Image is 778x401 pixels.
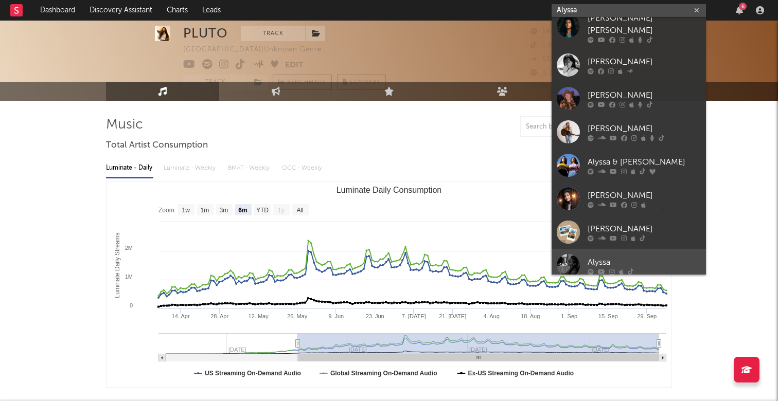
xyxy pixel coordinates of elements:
input: Search for artists [552,4,706,17]
text: 7. [DATE] [402,313,426,319]
text: 1. Sep [561,313,577,319]
text: 12. May [249,313,269,319]
div: Alyssa [588,256,701,268]
span: 3,251,120 Monthly Listeners [531,70,638,77]
svg: Luminate Daily Consumption [107,181,671,387]
text: 1m [201,207,209,214]
text: 18. Aug [521,313,540,319]
div: [PERSON_NAME] [588,189,701,202]
a: [PERSON_NAME] [552,182,706,215]
a: [PERSON_NAME] [552,82,706,115]
span: Summary [350,80,380,85]
text: US Streaming On-Demand Audio [205,370,301,377]
div: Alyssa & [PERSON_NAME] [588,156,701,168]
span: 144,429 [531,28,571,35]
a: [PERSON_NAME] [552,115,706,149]
button: Track [241,26,305,41]
text: 14. Apr [172,313,190,319]
text: 21. [DATE] [439,313,466,319]
text: Luminate Daily Streams [114,232,121,298]
a: Alyssa & [PERSON_NAME] [552,149,706,182]
text: 26. May [287,313,308,319]
text: 29. Sep [637,313,657,319]
div: [PERSON_NAME] [588,56,701,68]
button: Track [183,75,247,90]
text: Zoom [158,207,174,214]
text: 23. Jun [366,313,384,319]
text: All [296,207,303,214]
div: [PERSON_NAME] [588,122,701,135]
a: Alyssa [552,249,706,282]
a: Benchmark [273,75,332,90]
span: 1,000,000 [531,42,578,49]
div: PLUTO [183,26,228,41]
span: Total Artist Consumption [106,139,208,152]
button: Summary [337,75,386,90]
text: Global Streaming On-Demand Audio [330,370,437,377]
a: [PERSON_NAME] [552,48,706,82]
text: 2M [125,245,133,251]
text: 28. Apr [210,313,228,319]
text: 6m [238,207,247,214]
text: Ex-US Streaming On-Demand Audio [468,370,574,377]
div: [PERSON_NAME] [588,223,701,235]
text: 4. Aug [484,313,500,319]
text: 3m [220,207,228,214]
div: [PERSON_NAME] [PERSON_NAME] [588,12,701,37]
a: [PERSON_NAME] [PERSON_NAME] [552,7,706,48]
span: 13,197 [531,56,564,63]
text: 1y [278,207,285,214]
text: 0 [130,302,133,308]
div: [GEOGRAPHIC_DATA] | Unknown Genre [183,44,333,56]
button: 6 [736,6,743,14]
span: Benchmark [287,77,326,89]
a: [PERSON_NAME] [552,215,706,249]
button: Edit [285,59,304,72]
div: [PERSON_NAME] [588,89,701,101]
text: 1M [125,274,133,280]
input: Search by song name or URL [521,123,629,131]
text: Luminate Daily Consumption [337,186,442,194]
text: YTD [256,207,269,214]
div: Luminate - Daily [106,159,153,177]
text: 9. Jun [328,313,344,319]
text: 15. Sep [598,313,618,319]
div: 6 [739,3,747,10]
text: 1w [182,207,190,214]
